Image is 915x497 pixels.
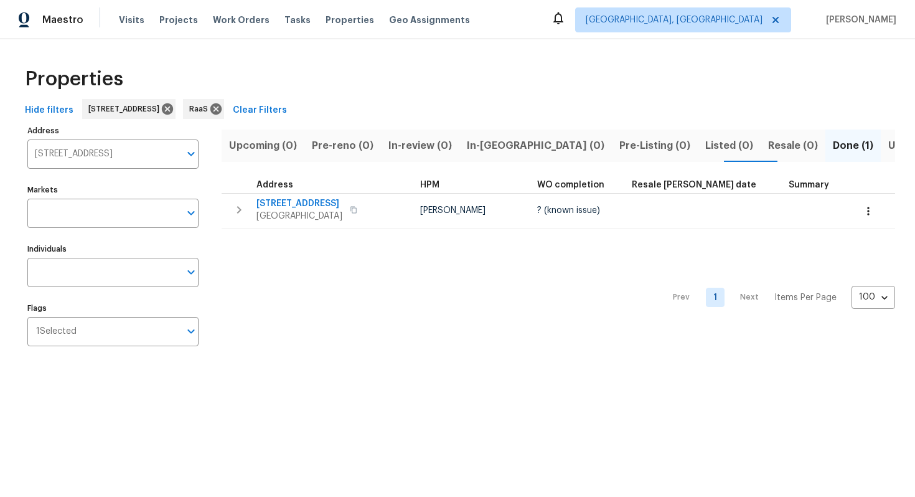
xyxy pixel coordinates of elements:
span: Address [256,181,293,189]
span: Done (1) [833,137,873,154]
span: Pre-Listing (0) [619,137,690,154]
span: [STREET_ADDRESS] [88,103,164,115]
span: RaaS [189,103,213,115]
span: Maestro [42,14,83,26]
label: Address [27,127,199,135]
span: Projects [159,14,198,26]
span: ? (known issue) [537,206,600,215]
span: Clear Filters [233,103,287,118]
span: Tasks [284,16,311,24]
label: Individuals [27,245,199,253]
button: Open [182,145,200,163]
span: Work Orders [213,14,270,26]
button: Clear Filters [228,99,292,122]
button: Open [182,323,200,340]
button: Hide filters [20,99,78,122]
span: Resale [PERSON_NAME] date [632,181,756,189]
span: [PERSON_NAME] [420,206,486,215]
label: Markets [27,186,199,194]
span: In-[GEOGRAPHIC_DATA] (0) [467,137,604,154]
button: Open [182,263,200,281]
span: [STREET_ADDRESS] [256,197,342,210]
span: Summary [789,181,829,189]
div: RaaS [183,99,224,119]
span: WO completion [537,181,604,189]
span: Resale (0) [768,137,818,154]
div: [STREET_ADDRESS] [82,99,176,119]
span: Properties [25,73,123,85]
span: Properties [326,14,374,26]
span: Geo Assignments [389,14,470,26]
span: [PERSON_NAME] [821,14,896,26]
span: Pre-reno (0) [312,137,373,154]
span: 1 Selected [36,326,77,337]
span: In-review (0) [388,137,452,154]
span: Upcoming (0) [229,137,297,154]
span: [GEOGRAPHIC_DATA], [GEOGRAPHIC_DATA] [586,14,762,26]
a: Goto page 1 [706,288,725,307]
span: HPM [420,181,439,189]
span: [GEOGRAPHIC_DATA] [256,210,342,222]
span: Visits [119,14,144,26]
p: Items Per Page [774,291,837,304]
button: Open [182,204,200,222]
span: Hide filters [25,103,73,118]
nav: Pagination Navigation [661,237,895,359]
div: 100 [852,281,895,313]
span: Listed (0) [705,137,753,154]
label: Flags [27,305,199,312]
